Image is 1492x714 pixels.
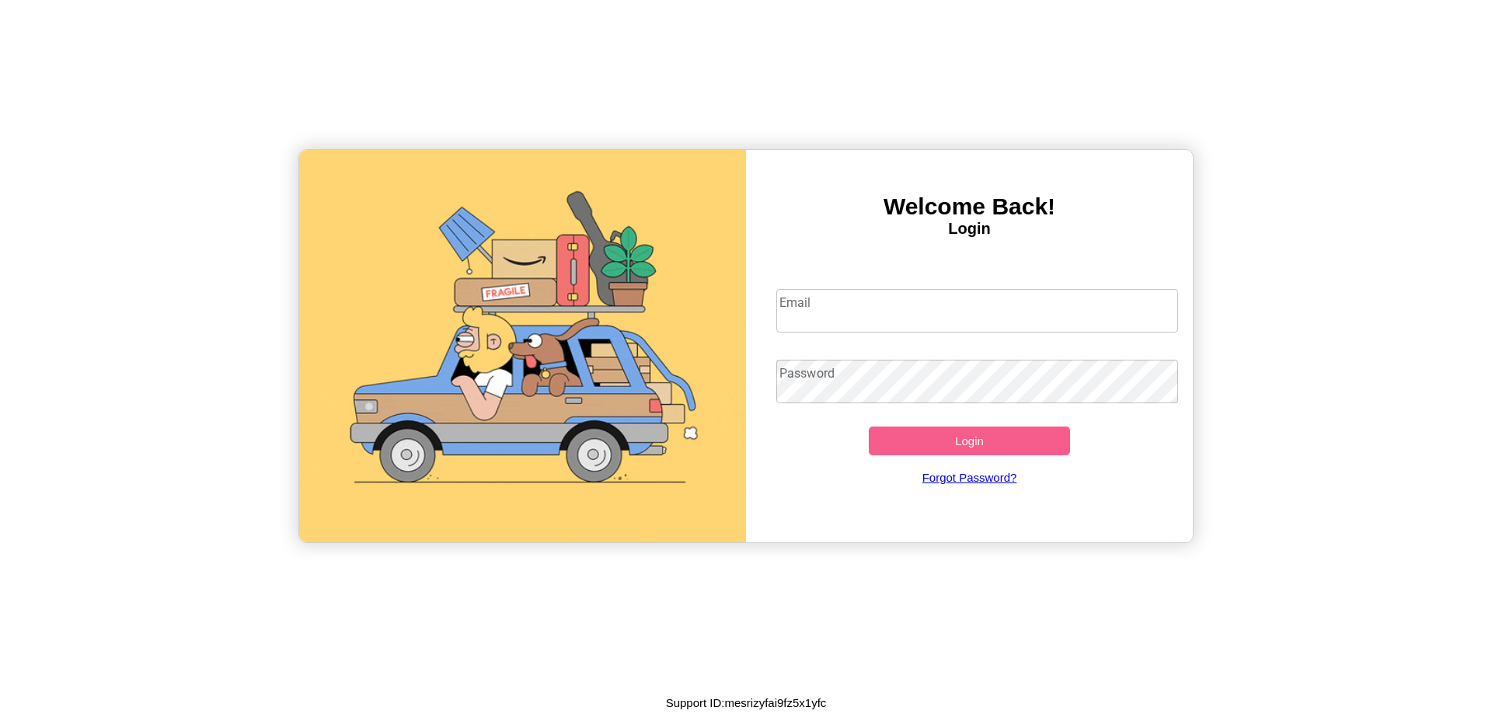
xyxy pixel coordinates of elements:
button: Login [869,427,1070,455]
p: Support ID: mesrizyfai9fz5x1yfc [666,692,827,713]
a: Forgot Password? [769,455,1171,500]
h4: Login [746,220,1193,238]
img: gif [299,150,746,542]
h3: Welcome Back! [746,193,1193,220]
